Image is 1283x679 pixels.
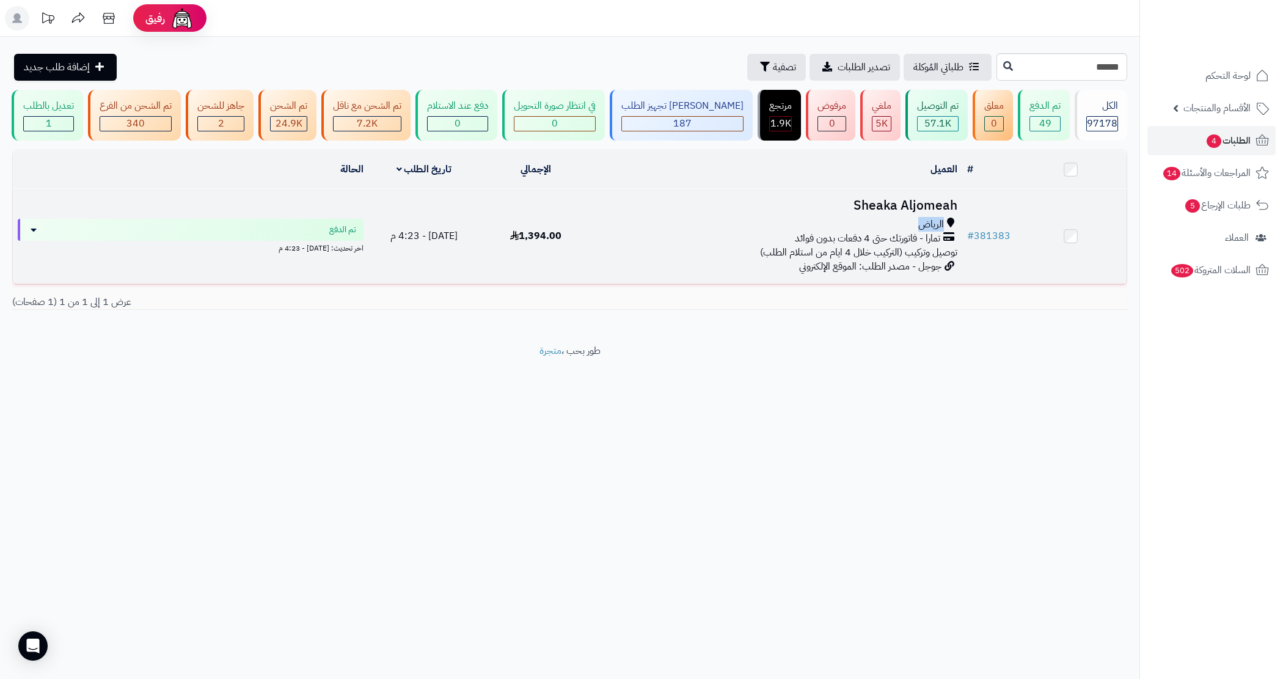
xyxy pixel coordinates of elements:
[14,54,117,81] a: إضافة طلب جديد
[170,6,194,31] img: ai-face.png
[329,224,356,236] span: تم الدفع
[769,99,792,113] div: مرتجع
[904,54,992,81] a: طلباتي المُوكلة
[1147,191,1276,220] a: طلبات الإرجاع5
[903,90,970,141] a: تم التوصيل 57.1K
[427,99,488,113] div: دفع عند الاستلام
[86,90,183,141] a: تم الشحن من الفرع 340
[760,245,957,260] span: توصيل وتركيب (التركيب خلال 4 ايام من استلام الطلب)
[46,116,52,131] span: 1
[24,60,90,75] span: إضافة طلب جديد
[607,90,755,141] a: [PERSON_NAME] تجهيز الطلب 187
[183,90,256,141] a: جاهز للشحن 2
[1171,264,1193,277] span: 502
[340,162,364,177] a: الحالة
[917,99,959,113] div: تم التوصيل
[872,117,891,131] div: 5007
[1162,164,1251,182] span: المراجعات والأسئلة
[198,117,244,131] div: 2
[1225,229,1249,246] span: العملاء
[197,99,244,113] div: جاهز للشحن
[9,90,86,141] a: تعديل بالطلب 1
[397,162,452,177] a: تاريخ الطلب
[1147,158,1276,188] a: المراجعات والأسئلة14
[872,99,891,113] div: ملغي
[510,229,561,243] span: 1,394.00
[1163,167,1180,180] span: 14
[596,199,957,213] h3: Sheaka Aljomeah
[1184,197,1251,214] span: طلبات الإرجاع
[126,116,145,131] span: 340
[1030,117,1060,131] div: 49
[967,162,973,177] a: #
[829,116,835,131] span: 0
[1087,116,1117,131] span: 97178
[514,99,596,113] div: في انتظار صورة التحويل
[1147,61,1276,90] a: لوحة التحكم
[770,117,791,131] div: 1855
[985,117,1003,131] div: 0
[918,117,958,131] div: 57135
[390,229,458,243] span: [DATE] - 4:23 م
[428,117,488,131] div: 0
[334,117,401,131] div: 7222
[276,116,302,131] span: 24.9K
[918,218,944,232] span: الرياض
[145,11,165,26] span: رفيق
[967,229,1011,243] a: #381383
[1039,116,1051,131] span: 49
[552,116,558,131] span: 0
[539,343,561,358] a: متجرة
[1183,100,1251,117] span: الأقسام والمنتجات
[100,117,171,131] div: 340
[1086,99,1118,113] div: الكل
[500,90,607,141] a: في انتظار صورة التحويل 0
[1205,67,1251,84] span: لوحة التحكم
[319,90,413,141] a: تم الشحن مع ناقل 7.2K
[1170,262,1251,279] span: السلات المتروكة
[271,117,307,131] div: 24938
[1207,134,1221,148] span: 4
[357,116,378,131] span: 7.2K
[970,90,1015,141] a: معلق 0
[413,90,500,141] a: دفع عند الاستلام 0
[1185,199,1200,213] span: 5
[795,232,940,246] span: تمارا - فاتورتك حتى 4 دفعات بدون فوائد
[810,54,900,81] a: تصدير الطلبات
[1147,255,1276,285] a: السلات المتروكة502
[803,90,858,141] a: مرفوض 0
[838,60,890,75] span: تصدير الطلبات
[333,99,401,113] div: تم الشحن مع ناقل
[23,99,74,113] div: تعديل بالطلب
[218,116,224,131] span: 2
[858,90,903,141] a: ملغي 5K
[256,90,319,141] a: تم الشحن 24.9K
[967,229,974,243] span: #
[514,117,595,131] div: 0
[913,60,963,75] span: طلباتي المُوكلة
[18,631,48,661] div: Open Intercom Messenger
[3,295,570,309] div: عرض 1 إلى 1 من 1 (1 صفحات)
[1205,132,1251,149] span: الطلبات
[991,116,997,131] span: 0
[18,241,364,254] div: اخر تحديث: [DATE] - 4:23 م
[1147,223,1276,252] a: العملاء
[747,54,806,81] button: تصفية
[1029,99,1061,113] div: تم الدفع
[621,99,744,113] div: [PERSON_NAME] تجهيز الطلب
[924,116,951,131] span: 57.1K
[770,116,791,131] span: 1.9K
[270,99,307,113] div: تم الشحن
[1147,126,1276,155] a: الطلبات4
[1015,90,1072,141] a: تم الدفع 49
[24,117,73,131] div: 1
[799,259,941,274] span: جوجل - مصدر الطلب: الموقع الإلكتروني
[817,99,846,113] div: مرفوض
[773,60,796,75] span: تصفية
[755,90,803,141] a: مرتجع 1.9K
[984,99,1004,113] div: معلق
[455,116,461,131] span: 0
[818,117,846,131] div: 0
[100,99,172,113] div: تم الشحن من الفرع
[32,6,63,34] a: تحديثات المنصة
